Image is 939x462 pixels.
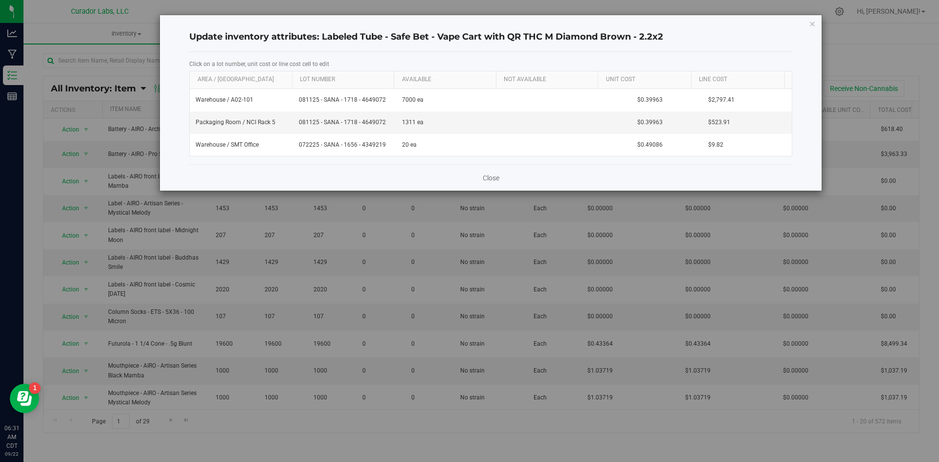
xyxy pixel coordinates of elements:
[483,173,499,183] a: Close
[299,118,390,127] span: 081125 - SANA - 1718 - 4649072
[603,111,697,134] td: $0.39963
[189,31,792,44] h4: Update inventory attributes: Labeled Tube - Safe Bet - Vape Cart with QR THC M Diamond Brown - 2.2x2
[196,118,275,127] span: Packaging Room / NCI Rack 5
[300,76,390,84] a: Lot Number
[29,382,41,394] iframe: Resource center unread badge
[402,118,424,127] span: 1311 ea
[196,140,259,150] span: Warehouse / SMT Office
[299,140,390,150] span: 072225 - SANA - 1656 - 4349219
[402,95,424,105] span: 7000 ea
[402,76,492,84] a: Available
[703,93,739,107] span: $2,797.41
[699,76,781,84] a: Line Cost
[189,60,792,68] label: Click on a lot number, unit cost or line cost cell to edit
[606,76,688,84] a: Unit Cost
[703,138,728,152] span: $9.82
[299,95,390,105] span: 081125 - SANA - 1718 - 4649072
[703,115,735,130] span: $523.91
[402,140,417,150] span: 20 ea
[603,134,697,156] td: $0.49086
[196,95,253,105] span: Warehouse / A02-101
[603,89,697,111] td: $0.39963
[10,384,39,413] iframe: Resource center
[504,76,594,84] a: Not Available
[198,76,289,84] a: Area / [GEOGRAPHIC_DATA]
